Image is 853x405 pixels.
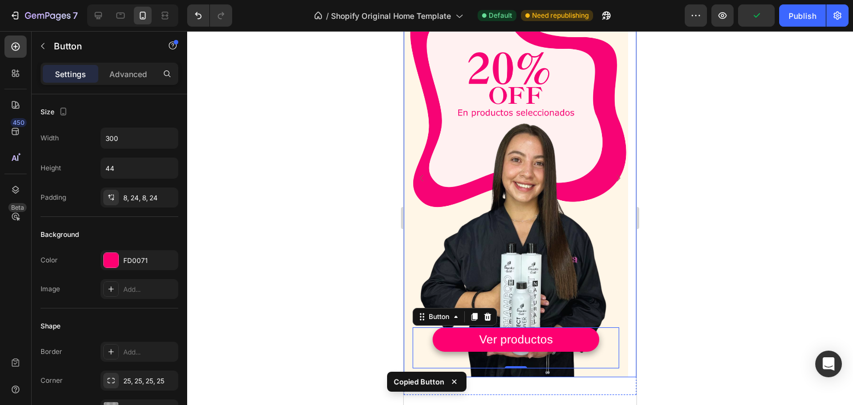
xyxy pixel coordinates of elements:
button: Publish [779,4,826,27]
span: Shopify Original Home Template [331,10,451,22]
div: Undo/Redo [187,4,232,27]
span: / [326,10,329,22]
p: Advanced [109,68,147,80]
div: Width [41,133,59,143]
div: Color [41,255,58,265]
input: Auto [101,128,178,148]
button: 7 [4,4,83,27]
div: Add... [123,347,175,357]
input: Auto [101,158,178,178]
div: Padding [41,193,66,202]
div: Background [41,230,79,240]
p: Copied Button [394,376,444,387]
div: Open Intercom Messenger [815,351,842,377]
div: Border [41,347,62,357]
div: Shape [41,321,61,331]
div: Height [41,163,61,173]
div: Image [41,284,60,294]
span: Need republishing [532,11,589,21]
div: Size [41,105,70,120]
p: 7 [73,9,78,22]
div: 25, 25, 25, 25 [123,376,175,386]
div: Corner [41,376,63,386]
div: Beta [8,203,27,212]
div: 450 [11,118,27,127]
div: Publish [789,10,816,22]
div: 8, 24, 8, 24 [123,193,175,203]
span: Default [489,11,512,21]
div: FD0071 [123,256,175,266]
p: Settings [55,68,86,80]
iframe: Design area [404,31,636,405]
p: Button [54,39,148,53]
div: Add... [123,285,175,295]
